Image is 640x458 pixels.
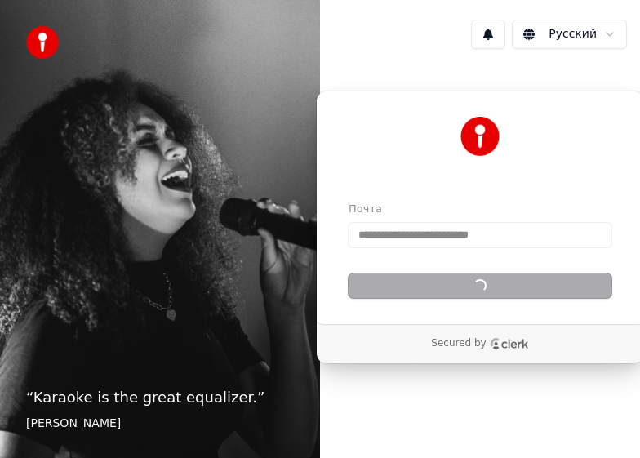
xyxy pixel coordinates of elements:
a: Clerk logo [490,338,529,349]
p: “ Karaoke is the great equalizer. ” [26,386,294,409]
footer: [PERSON_NAME] [26,416,294,432]
img: youka [26,26,59,59]
p: Secured by [431,337,486,350]
img: Youka [460,117,500,156]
